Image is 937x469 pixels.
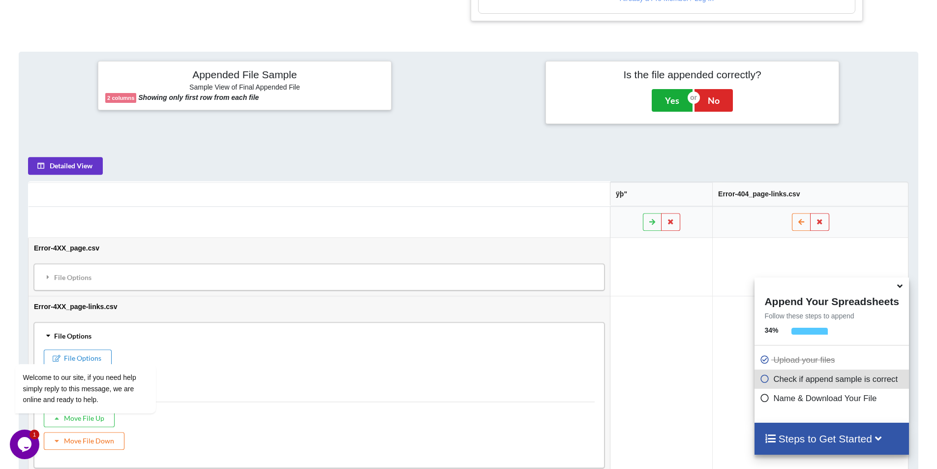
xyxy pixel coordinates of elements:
[37,325,602,346] div: File Options
[759,373,906,385] p: Check if append sample is correct
[44,409,115,427] button: Move File Up
[764,433,899,445] h4: Steps to Get Started
[10,275,187,425] iframe: chat widget
[652,89,693,112] button: Yes
[105,83,384,93] h6: Sample View of Final Appended File
[10,430,41,459] iframe: chat widget
[107,95,134,101] b: 2 columns
[695,89,733,112] button: No
[138,94,259,101] b: Showing only first row from each file
[105,68,384,82] h4: Appended File Sample
[712,182,908,206] th: Error-404_page-links.csv
[759,392,906,405] p: Name & Download Your File
[755,311,908,321] p: Follow these steps to append
[37,267,602,287] div: File Options
[610,182,712,206] th: ÿþ"
[764,326,778,334] b: 34 %
[28,157,103,175] button: Detailed View
[553,68,832,81] h4: Is the file appended correctly?
[29,238,610,296] td: Error-4XX_page.csv
[755,293,908,308] h4: Append Your Spreadsheets
[759,354,906,366] p: Upload your files
[44,432,124,450] button: Move File Down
